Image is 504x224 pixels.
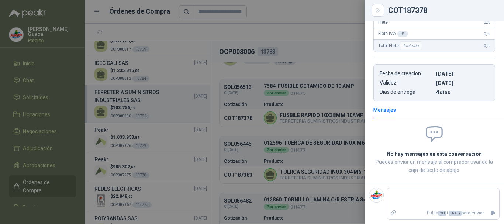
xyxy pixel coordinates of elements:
[436,70,489,77] p: [DATE]
[380,70,433,77] p: Fecha de creación
[484,43,490,48] span: 0
[487,207,499,220] button: Enviar
[380,89,433,95] p: Días de entrega
[436,80,489,86] p: [DATE]
[387,207,400,220] label: Adjuntar archivos
[378,41,424,50] span: Total Flete
[400,41,422,50] div: Incluido
[484,20,490,25] span: 0
[373,6,382,15] button: Close
[378,20,388,25] span: Flete
[373,106,396,114] div: Mensajes
[369,188,383,202] img: Company Logo
[388,7,495,14] div: COT187378
[380,80,433,86] p: Validez
[484,31,490,37] span: 0
[397,31,408,37] div: 0 %
[486,44,490,48] span: ,00
[373,150,495,158] h2: No hay mensajes en esta conversación
[400,207,487,220] p: Pulsa + para enviar
[438,211,446,216] span: Ctrl
[486,20,490,24] span: ,00
[436,89,489,95] p: 4 dias
[373,158,495,174] p: Puedes enviar un mensaje al comprador usando la caja de texto de abajo.
[486,32,490,36] span: ,00
[378,31,408,37] span: Flete IVA
[449,211,462,216] span: ENTER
